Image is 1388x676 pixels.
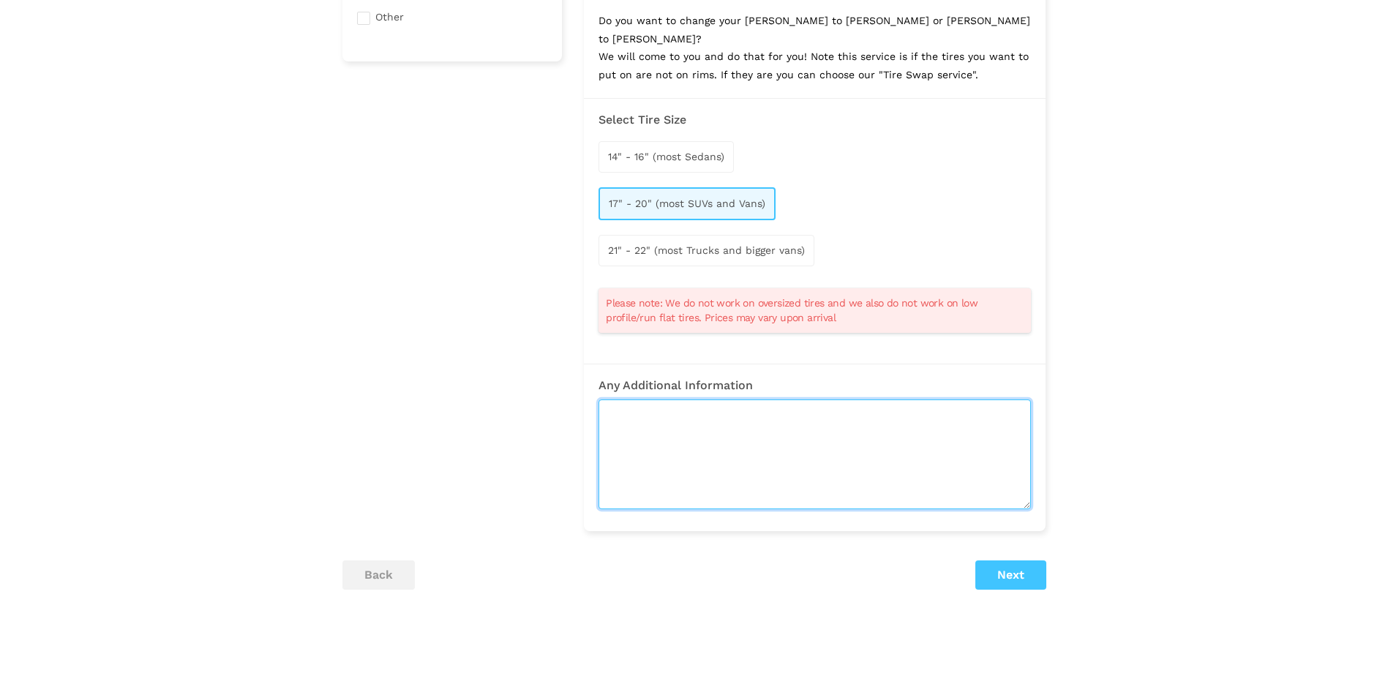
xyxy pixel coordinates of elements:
[608,151,724,162] span: 14" - 16" (most Sedans)
[342,560,415,590] button: back
[609,198,765,209] span: 17" - 20" (most SUVs and Vans)
[606,296,1005,325] span: Please note: We do not work on oversized tires and we also do not work on low profile/run flat ti...
[599,379,1031,392] h3: Any Additional Information
[599,113,1031,127] h3: Select Tire Size
[975,560,1046,590] button: Next
[608,244,805,256] span: 21" - 22" (most Trucks and bigger vans)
